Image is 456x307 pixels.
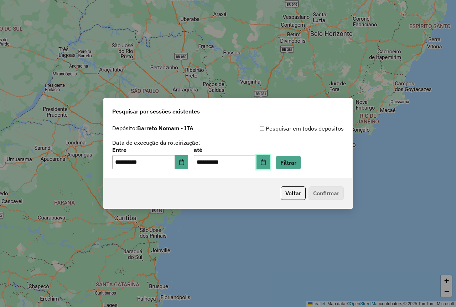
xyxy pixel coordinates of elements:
[228,124,344,133] div: Pesquisar em todos depósitos
[112,124,193,132] label: Depósito:
[194,145,270,154] label: até
[276,156,301,169] button: Filtrar
[112,107,200,116] span: Pesquisar por sessões existentes
[112,138,200,147] label: Data de execução da roteirização:
[175,155,188,169] button: Choose Date
[281,186,306,200] button: Voltar
[137,125,193,132] strong: Barreto Nomam - ITA
[256,155,270,169] button: Choose Date
[112,145,188,154] label: Entre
